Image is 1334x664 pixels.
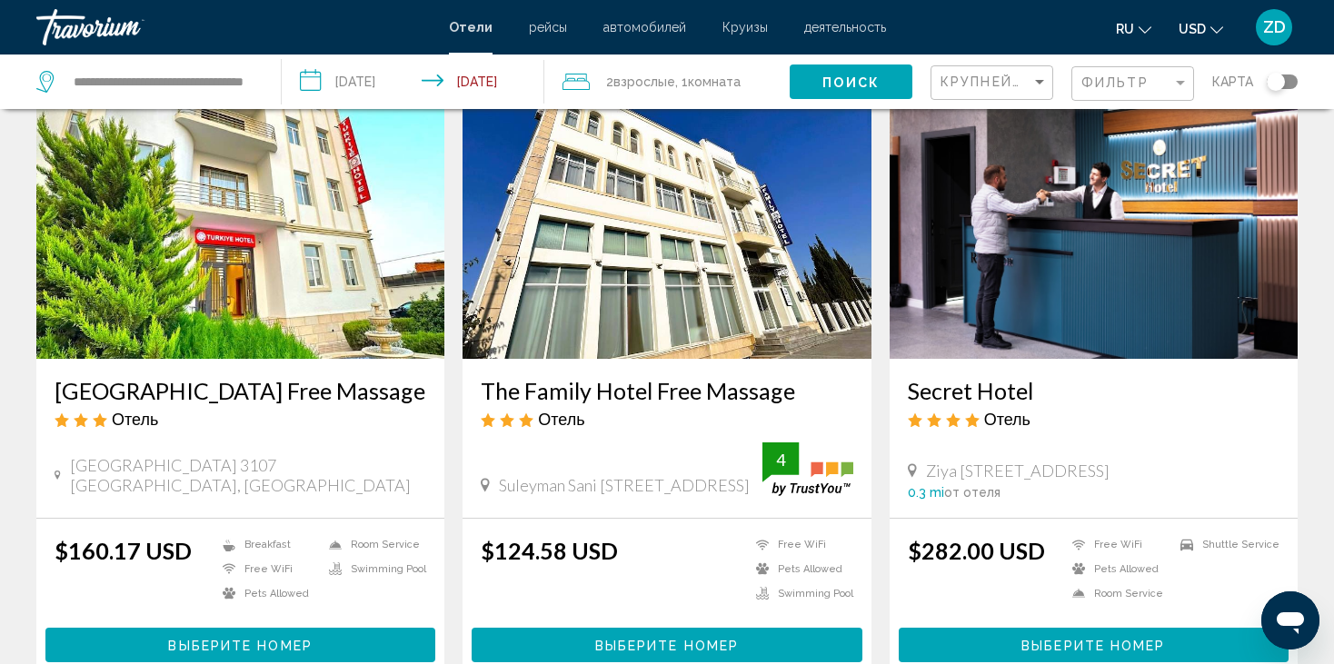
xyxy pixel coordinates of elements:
span: Крупнейшие сбережения [941,74,1158,89]
span: [GEOGRAPHIC_DATA] 3107 [GEOGRAPHIC_DATA], [GEOGRAPHIC_DATA] [70,455,427,495]
li: Free WiFi [214,561,320,577]
button: Change language [1116,15,1151,42]
li: Free WiFi [747,537,853,552]
button: Check-in date: Aug 20, 2025 Check-out date: Aug 25, 2025 [282,55,545,109]
img: Hotel image [36,68,444,359]
li: Pets Allowed [1063,561,1171,577]
li: Pets Allowed [214,586,320,601]
iframe: Кнопка запуска окна обмена сообщениями [1261,591,1319,649]
button: Travelers: 2 adults, 0 children [544,55,790,109]
button: Change currency [1179,15,1223,42]
button: Выберите номер [899,628,1289,661]
button: User Menu [1250,8,1298,46]
a: Выберите номер [472,632,861,652]
span: Выберите номер [1021,639,1165,653]
ins: $282.00 USD [908,537,1045,564]
div: 3 star Hotel [55,409,426,429]
ins: $124.58 USD [481,537,618,564]
li: Room Service [320,537,426,552]
span: Поиск [822,75,880,90]
span: Отель [112,409,158,429]
span: Взрослые [613,74,675,89]
a: Круизы [722,20,768,35]
img: Hotel image [890,68,1298,359]
li: Swimming Pool [747,586,853,601]
span: Выберите номер [595,639,739,653]
span: Комната [688,74,741,89]
li: Swimming Pool [320,561,426,577]
span: 2 [606,69,675,94]
span: 0.3 mi [908,485,944,500]
li: Room Service [1063,586,1171,601]
button: Поиск [790,64,912,98]
button: Filter [1071,65,1194,103]
span: Отель [984,409,1030,429]
img: trustyou-badge.svg [762,442,853,496]
span: ZD [1263,18,1286,36]
img: Hotel image [463,68,871,359]
a: Travorium [36,9,431,45]
li: Breakfast [214,537,320,552]
span: Фильтр [1081,75,1149,90]
ins: $160.17 USD [55,537,192,564]
li: Pets Allowed [747,561,853,577]
a: Отели [449,20,493,35]
span: Suleyman Sani [STREET_ADDRESS] [499,475,750,495]
span: ru [1116,22,1134,36]
span: Ziya [STREET_ADDRESS] [926,461,1110,481]
button: Toggle map [1253,74,1298,90]
button: Выберите номер [45,628,435,661]
span: Выберите номер [168,639,312,653]
span: USD [1179,22,1206,36]
a: рейсы [529,20,567,35]
a: Выберите номер [899,632,1289,652]
div: 4 star Hotel [908,409,1279,429]
button: Выберите номер [472,628,861,661]
a: деятельность [804,20,886,35]
li: Shuttle Service [1171,537,1279,552]
span: Отель [538,409,584,429]
mat-select: Sort by [941,75,1048,91]
a: [GEOGRAPHIC_DATA] Free Massage [55,377,426,404]
a: Выберите номер [45,632,435,652]
a: Secret Hotel [908,377,1279,404]
span: карта [1212,69,1253,94]
span: от отеля [944,485,1000,500]
span: , 1 [675,69,741,94]
a: The Family Hotel Free Massage [481,377,852,404]
li: Free WiFi [1063,537,1171,552]
a: автомобилей [603,20,686,35]
div: 3 star Hotel [481,409,852,429]
div: 4 [762,449,799,471]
